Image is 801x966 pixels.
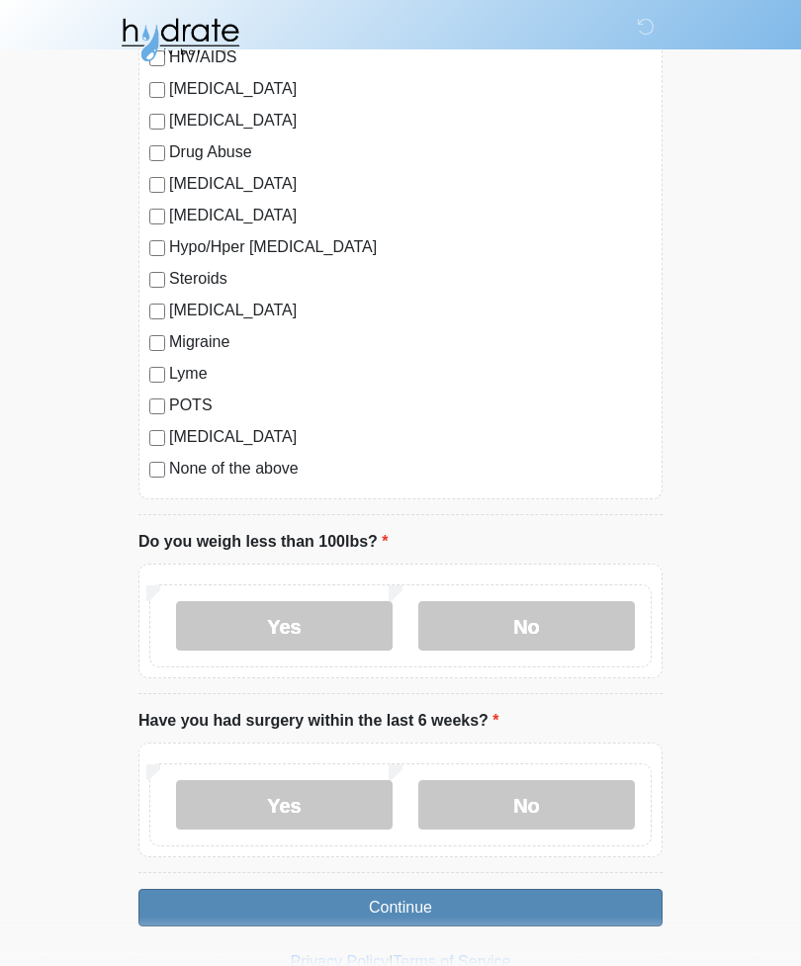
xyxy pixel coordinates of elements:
[119,15,241,64] img: Hydrate IV Bar - Fort Collins Logo
[149,209,165,224] input: [MEDICAL_DATA]
[149,335,165,351] input: Migraine
[169,457,652,481] label: None of the above
[169,425,652,449] label: [MEDICAL_DATA]
[149,240,165,256] input: Hypo/Hper [MEDICAL_DATA]
[169,235,652,259] label: Hypo/Hper [MEDICAL_DATA]
[149,367,165,383] input: Lyme
[169,362,652,386] label: Lyme
[169,299,652,322] label: [MEDICAL_DATA]
[149,82,165,98] input: [MEDICAL_DATA]
[169,77,652,101] label: [MEDICAL_DATA]
[138,889,663,926] button: Continue
[149,114,165,130] input: [MEDICAL_DATA]
[149,272,165,288] input: Steroids
[138,530,389,554] label: Do you weigh less than 100lbs?
[169,109,652,132] label: [MEDICAL_DATA]
[169,267,652,291] label: Steroids
[418,601,635,651] label: No
[149,145,165,161] input: Drug Abuse
[169,204,652,227] label: [MEDICAL_DATA]
[169,140,652,164] label: Drug Abuse
[149,304,165,319] input: [MEDICAL_DATA]
[149,430,165,446] input: [MEDICAL_DATA]
[176,601,393,651] label: Yes
[169,394,652,417] label: POTS
[149,398,165,414] input: POTS
[169,172,652,196] label: [MEDICAL_DATA]
[176,780,393,830] label: Yes
[149,462,165,478] input: None of the above
[418,780,635,830] label: No
[138,709,499,733] label: Have you had surgery within the last 6 weeks?
[169,330,652,354] label: Migraine
[149,177,165,193] input: [MEDICAL_DATA]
